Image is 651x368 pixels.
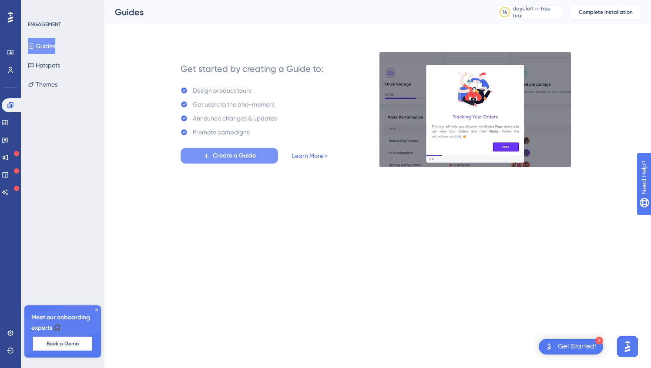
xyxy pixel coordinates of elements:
div: Get started by creating a Guide to: [181,63,323,75]
div: Open Get Started! checklist, remaining modules: 3 [539,339,603,355]
span: Book a Demo [47,340,79,347]
div: Design product tours [193,85,251,96]
button: Complete Installation [571,5,641,19]
div: ENGAGEMENT [28,21,61,28]
div: Get users to the aha-moment [193,99,275,110]
iframe: UserGuiding AI Assistant Launcher [614,334,641,360]
div: Guides [115,6,473,18]
span: Meet our onboarding experts 🎧 [31,312,94,333]
div: Announce changes & updates [193,113,277,124]
button: Book a Demo [33,337,92,351]
div: 14 [503,9,507,16]
a: Learn More > [292,151,328,161]
button: Hotspots [28,57,60,73]
div: Promote campaigns [193,127,249,137]
span: Create a Guide [213,151,256,161]
button: Guides [28,38,55,54]
div: 3 [595,337,603,345]
button: Create a Guide [181,148,278,164]
span: Complete Installation [579,9,633,16]
div: days left in free trial [513,5,561,19]
img: launcher-image-alternative-text [544,341,554,352]
div: Get Started! [558,342,596,351]
span: Need Help? [20,2,54,13]
button: Themes [28,77,57,92]
img: 21a29cd0e06a8f1d91b8bced9f6e1c06.gif [379,52,571,167]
